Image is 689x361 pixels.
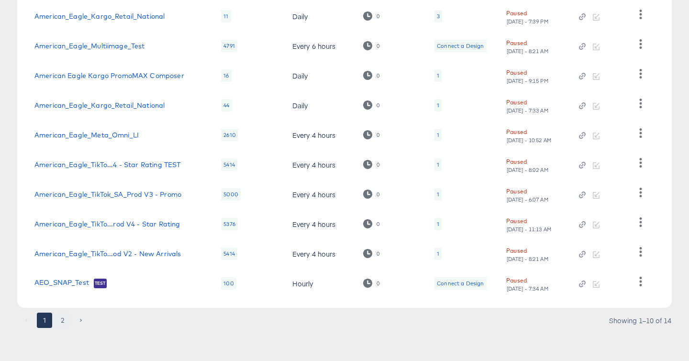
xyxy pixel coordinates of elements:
div: 5414 [221,158,237,171]
div: 0 [376,161,380,168]
div: Paused [506,8,527,18]
div: [DATE] - 9:15 PM [506,78,549,84]
span: Test [94,280,107,287]
div: 5376 [221,218,238,230]
div: 0 [376,102,380,109]
div: 0 [376,250,380,257]
td: Hourly [285,269,356,298]
div: [DATE] - 7:39 PM [506,18,549,25]
button: Paused[DATE] - 8:02 AM [506,157,549,173]
div: [DATE] - 6:07 AM [506,196,549,203]
div: 11 [221,10,231,23]
a: American Eagle Kargo PromoMAX Composer [34,72,184,79]
div: 1 [437,102,439,109]
a: American_Eagle_TikTok_SA_Prod V3 - Promo [34,191,181,198]
div: 5000 [221,188,241,201]
div: 1 [437,72,439,79]
td: Every 4 hours [285,239,356,269]
div: 0 [376,280,380,287]
div: 0 [376,132,380,138]
div: 3 [437,12,440,20]
div: 1 [434,129,442,141]
button: Go to page 2 [55,313,70,328]
div: Paused [506,186,527,196]
nav: pagination navigation [17,313,90,328]
div: [DATE] - 8:02 AM [506,167,549,173]
a: American_Eagle_Meta_Omni_LI [34,131,139,139]
a: American_Eagle_Kargo_Retail_National [34,12,165,20]
div: 1 [437,131,439,139]
div: 0 [363,219,380,228]
div: Showing 1–10 of 14 [609,317,672,324]
button: page 1 [37,313,52,328]
div: 1 [434,69,442,82]
td: Every 4 hours [285,120,356,150]
td: Every 6 hours [285,31,356,61]
button: Paused[DATE] - 7:33 AM [506,97,549,114]
button: Go to next page [73,313,89,328]
div: 1 [434,99,442,112]
div: Connect a Design [437,42,484,50]
a: American_Eagle_TikTo...od V2 - New Arrivals [34,250,181,258]
div: Paused [506,68,527,78]
div: 1 [437,220,439,228]
td: Every 4 hours [285,150,356,180]
div: 1 [437,161,439,169]
div: Connect a Design [434,277,486,290]
div: 4791 [221,40,237,52]
div: 5414 [221,248,237,260]
div: 3 [434,10,442,23]
td: Daily [285,1,356,31]
div: 0 [376,191,380,198]
div: 44 [221,99,232,112]
div: 0 [376,72,380,79]
div: 1 [437,191,439,198]
div: 0 [363,71,380,80]
td: Daily [285,90,356,120]
div: 0 [363,190,380,199]
button: Paused[DATE] - 8:21 AM [506,246,549,262]
div: 0 [376,221,380,227]
div: Paused [506,97,527,107]
div: [DATE] - 7:34 AM [506,285,549,292]
div: Connect a Design [437,280,484,287]
div: 1 [437,250,439,258]
a: American_Eagle_TikTo...rod V4 - Star Rating [34,220,180,228]
button: Paused[DATE] - 7:39 PM [506,8,549,25]
div: 1 [434,218,442,230]
div: Paused [506,127,527,137]
div: 16 [221,69,231,82]
td: Every 4 hours [285,209,356,239]
div: [DATE] - 8:21 AM [506,256,549,262]
button: Paused[DATE] - 8:21 AM [506,38,549,55]
div: 0 [363,279,380,288]
div: [DATE] - 8:21 AM [506,48,549,55]
div: Paused [506,246,527,256]
div: 0 [363,249,380,258]
button: Paused[DATE] - 9:15 PM [506,68,549,84]
div: 0 [376,43,380,49]
td: Every 4 hours [285,180,356,209]
div: [DATE] - 11:13 AM [506,226,552,233]
div: 100 [221,277,236,290]
button: Paused[DATE] - 7:34 AM [506,275,549,292]
button: Paused[DATE] - 11:13 AM [506,216,552,233]
div: Paused [506,38,527,48]
div: 0 [363,160,380,169]
div: Paused [506,216,527,226]
a: American_Eagle_Multiimage_Test [34,42,145,50]
div: [DATE] - 10:52 AM [506,137,552,144]
div: 1 [434,188,442,201]
div: [DATE] - 7:33 AM [506,107,549,114]
div: 0 [363,130,380,139]
div: 0 [363,11,380,21]
a: American_Eagle_TikTo...4 - Star Rating TEST [34,161,180,169]
div: 1 [434,158,442,171]
div: 1 [434,248,442,260]
div: 0 [363,41,380,50]
div: 0 [376,13,380,20]
a: American_Eagle_Kargo_Retail_National [34,102,165,109]
div: Connect a Design [434,40,486,52]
